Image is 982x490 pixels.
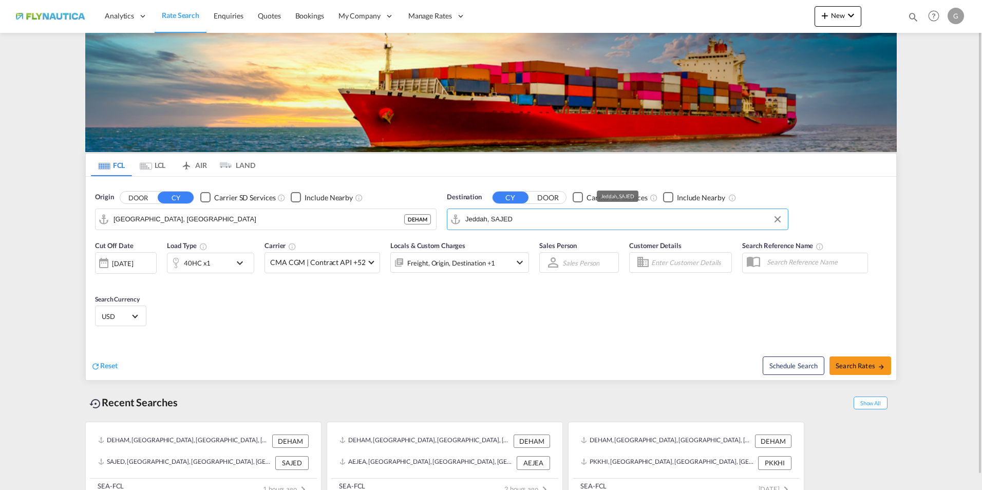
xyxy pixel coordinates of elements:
span: Carrier [265,241,296,250]
span: Origin [95,192,114,202]
md-icon: Unchecked: Search for CY (Container Yard) services for all selected carriers.Checked : Search for... [650,194,658,202]
md-select: Sales Person [561,255,600,270]
span: Destination [447,192,482,202]
button: Search Ratesicon-arrow-right [829,356,891,375]
div: DEHAM [404,214,431,224]
input: Search by Port [465,212,783,227]
div: AEJEA, Jebel Ali, United Arab Emirates, Middle East, Middle East [339,456,514,469]
md-pagination-wrapper: Use the left and right arrow keys to navigate between tabs [91,154,255,176]
div: SAJED [275,456,309,469]
md-icon: icon-chevron-down [845,9,857,22]
div: 40HC x1icon-chevron-down [167,253,254,273]
div: icon-refreshReset [91,361,118,372]
span: New [819,11,857,20]
md-datepicker: Select [95,273,103,287]
span: Search Rates [836,362,885,370]
input: Search by Port [114,212,404,227]
md-tab-item: LAND [214,154,255,176]
div: DEHAM [514,435,550,448]
div: Origin DOOR CY Checkbox No InkUnchecked: Search for CY (Container Yard) services for all selected... [86,177,896,380]
span: USD [102,312,130,321]
div: G [948,8,964,24]
button: DOOR [530,192,566,203]
md-checkbox: Checkbox No Ink [291,192,353,203]
div: Jeddah, SAJED [601,191,634,202]
div: DEHAM, Hamburg, Germany, Western Europe, Europe [581,435,752,448]
div: DEHAM, Hamburg, Germany, Western Europe, Europe [98,435,270,448]
md-input-container: Hamburg, DEHAM [96,209,436,230]
button: CY [158,192,194,203]
md-icon: icon-airplane [180,159,193,167]
span: Reset [100,361,118,370]
span: CMA CGM | Contract API +52 [270,257,365,268]
md-checkbox: Checkbox No Ink [200,192,275,203]
div: DEHAM [272,435,309,448]
md-icon: icon-information-outline [199,242,207,251]
md-select: Select Currency: $ USDUnited States Dollar [101,309,141,324]
div: SAJED, Jeddah, Saudi Arabia, Middle East, Middle East [98,456,273,469]
button: Note: By default Schedule search will only considerorigin ports, destination ports and cut off da... [763,356,824,375]
div: 40HC x1 [184,256,211,270]
span: Show All [854,397,887,409]
md-icon: icon-chevron-down [514,256,526,269]
span: Search Currency [95,295,140,303]
img: 9ba71a70730211f0938d81abc5cb9893.png [15,5,85,28]
div: PKKHI [758,456,791,469]
md-checkbox: Checkbox No Ink [573,192,648,203]
span: Analytics [105,11,134,21]
input: Enter Customer Details [651,255,728,270]
md-tab-item: AIR [173,154,214,176]
md-input-container: Jeddah, SAJED [447,209,788,230]
md-icon: Unchecked: Ignores neighbouring ports when fetching rates.Checked : Includes neighbouring ports w... [355,194,363,202]
div: AEJEA [517,456,550,469]
div: DEHAM [755,435,791,448]
div: PKKHI, Karachi, Pakistan, Indian Subcontinent, Asia Pacific [581,456,756,469]
md-icon: icon-plus 400-fg [819,9,831,22]
div: Freight Origin Destination Factory Stuffing [407,256,495,270]
md-tab-item: FCL [91,154,132,176]
div: [DATE] [112,259,133,268]
img: LCL+%26+FCL+BACKGROUND.png [85,33,897,152]
button: DOOR [120,192,156,203]
input: Search Reference Name [762,254,867,270]
md-icon: icon-magnify [908,11,919,23]
div: Recent Searches [85,391,182,414]
span: Locals & Custom Charges [390,241,465,250]
div: Help [925,7,948,26]
div: [DATE] [95,252,157,274]
md-icon: Unchecked: Ignores neighbouring ports when fetching rates.Checked : Includes neighbouring ports w... [728,194,736,202]
span: Enquiries [214,11,243,20]
button: CY [493,192,528,203]
md-icon: The selected Trucker/Carrierwill be displayed in the rate results If the rates are from another f... [288,242,296,251]
button: icon-plus 400-fgNewicon-chevron-down [815,6,861,27]
md-icon: icon-arrow-right [878,363,885,370]
span: Rate Search [162,11,199,20]
button: Clear Input [770,212,785,227]
span: Cut Off Date [95,241,134,250]
span: My Company [338,11,381,21]
md-icon: icon-backup-restore [89,398,102,410]
span: Sales Person [539,241,577,250]
md-icon: icon-refresh [91,362,100,371]
span: Load Type [167,241,207,250]
div: Include Nearby [305,193,353,203]
div: Carrier SD Services [214,193,275,203]
span: Quotes [258,11,280,20]
span: Manage Rates [408,11,452,21]
span: Bookings [295,11,324,20]
div: DEHAM, Hamburg, Germany, Western Europe, Europe [339,435,511,448]
span: Customer Details [629,241,681,250]
div: Freight Origin Destination Factory Stuffingicon-chevron-down [390,252,529,273]
div: Carrier SD Services [587,193,648,203]
span: Help [925,7,942,25]
md-checkbox: Checkbox No Ink [663,192,725,203]
md-icon: Your search will be saved by the below given name [816,242,824,251]
div: icon-magnify [908,11,919,27]
span: Search Reference Name [742,241,824,250]
md-icon: icon-chevron-down [234,257,251,269]
div: Include Nearby [677,193,725,203]
md-tab-item: LCL [132,154,173,176]
md-icon: Unchecked: Search for CY (Container Yard) services for all selected carriers.Checked : Search for... [277,194,286,202]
